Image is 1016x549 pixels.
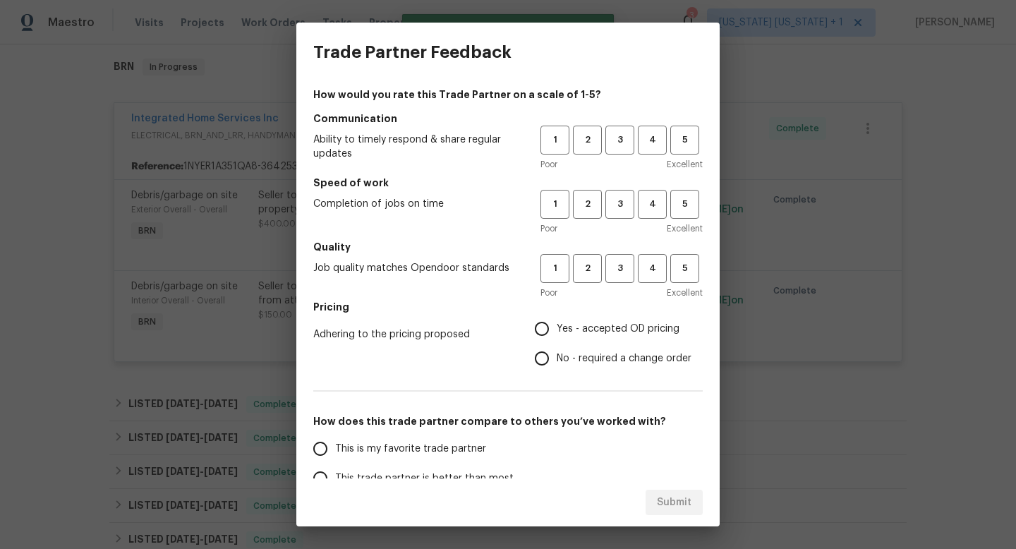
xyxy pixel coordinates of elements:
[540,286,557,300] span: Poor
[313,111,703,126] h5: Communication
[605,126,634,155] button: 3
[605,190,634,219] button: 3
[540,190,569,219] button: 1
[535,314,703,373] div: Pricing
[607,132,633,148] span: 3
[573,190,602,219] button: 2
[557,322,679,337] span: Yes - accepted OD pricing
[670,126,699,155] button: 5
[335,471,514,486] span: This trade partner is better than most
[672,196,698,212] span: 5
[542,132,568,148] span: 1
[540,157,557,171] span: Poor
[313,42,512,62] h3: Trade Partner Feedback
[638,126,667,155] button: 4
[540,254,569,283] button: 1
[670,254,699,283] button: 5
[557,351,691,366] span: No - required a change order
[313,88,703,102] h4: How would you rate this Trade Partner on a scale of 1-5?
[542,196,568,212] span: 1
[313,300,703,314] h5: Pricing
[313,240,703,254] h5: Quality
[670,190,699,219] button: 5
[638,190,667,219] button: 4
[605,254,634,283] button: 3
[639,132,665,148] span: 4
[574,260,600,277] span: 2
[573,254,602,283] button: 2
[313,176,703,190] h5: Speed of work
[574,196,600,212] span: 2
[672,132,698,148] span: 5
[335,442,486,457] span: This is my favorite trade partner
[639,196,665,212] span: 4
[313,327,512,342] span: Adhering to the pricing proposed
[667,222,703,236] span: Excellent
[639,260,665,277] span: 4
[573,126,602,155] button: 2
[638,254,667,283] button: 4
[607,260,633,277] span: 3
[540,126,569,155] button: 1
[672,260,698,277] span: 5
[313,414,703,428] h5: How does this trade partner compare to others you’ve worked with?
[313,261,518,275] span: Job quality matches Opendoor standards
[667,157,703,171] span: Excellent
[607,196,633,212] span: 3
[667,286,703,300] span: Excellent
[313,133,518,161] span: Ability to timely respond & share regular updates
[313,197,518,211] span: Completion of jobs on time
[540,222,557,236] span: Poor
[542,260,568,277] span: 1
[574,132,600,148] span: 2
